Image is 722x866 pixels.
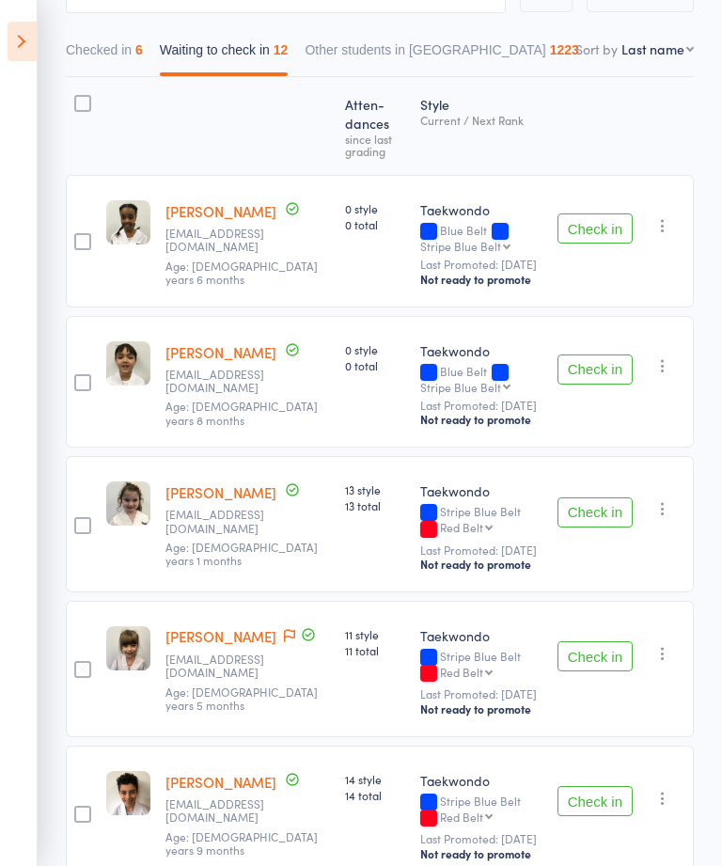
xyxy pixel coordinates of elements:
button: Waiting to check in12 [160,33,289,76]
div: Taekwondo [420,481,542,500]
small: ayangage@hotmail.com [165,227,288,254]
img: image1685155681.png [106,771,150,815]
div: Stripe Blue Belt [420,505,542,537]
a: [PERSON_NAME] [165,342,276,362]
div: Last name [621,39,684,58]
div: Red Belt [440,666,483,678]
div: Current / Next Rank [420,114,542,126]
img: image1723248139.png [106,341,150,386]
button: Checked in6 [66,33,143,76]
div: Not ready to promote [420,412,542,427]
button: Check in [557,213,633,244]
div: Stripe Blue Belt [420,650,542,682]
button: Check in [557,786,633,816]
div: 12 [274,42,289,57]
button: Check in [557,497,633,527]
button: Check in [557,354,633,385]
span: 0 style [345,200,405,216]
span: 13 total [345,497,405,513]
small: Last Promoted: [DATE] [420,258,542,271]
small: Last Promoted: [DATE] [420,687,542,701]
span: 14 style [345,771,405,787]
span: 0 total [345,216,405,232]
div: Taekwondo [420,771,542,790]
small: Last Promoted: [DATE] [420,832,542,845]
span: 13 style [345,481,405,497]
div: 1223 [550,42,579,57]
div: Not ready to promote [420,701,542,716]
small: Last Promoted: [DATE] [420,399,542,412]
div: Atten­dances [337,86,413,166]
a: [PERSON_NAME] [165,772,276,792]
span: 0 style [345,341,405,357]
div: Stripe Blue Belt [420,381,501,393]
span: 0 total [345,357,405,373]
span: Age: [DEMOGRAPHIC_DATA] years 8 months [165,398,318,427]
small: cameronj25a@gmail.com [165,653,288,680]
span: Age: [DEMOGRAPHIC_DATA] years 5 months [165,684,318,713]
div: Taekwondo [420,626,542,645]
div: Red Belt [440,811,483,823]
small: cristinakhoury1@gmail.com [165,797,288,825]
div: Style [413,86,550,166]
div: Not ready to promote [420,557,542,572]
small: sweetpum@gmail.com [165,368,288,395]
span: Age: [DEMOGRAPHIC_DATA] years 1 months [165,539,318,568]
label: Sort by [575,39,618,58]
div: 6 [135,42,143,57]
div: Blue Belt [420,365,542,393]
small: Last Promoted: [DATE] [420,543,542,557]
a: [PERSON_NAME] [165,482,276,502]
span: 11 total [345,642,405,658]
div: Not ready to promote [420,272,542,287]
button: Other students in [GEOGRAPHIC_DATA]1223 [305,33,578,76]
div: Not ready to promote [420,846,542,861]
div: Stripe Blue Belt [420,795,542,827]
img: image1637731518.png [106,481,150,526]
div: Stripe Blue Belt [420,240,501,252]
div: Red Belt [440,521,483,533]
a: [PERSON_NAME] [165,626,276,646]
span: 11 style [345,626,405,642]
span: 14 total [345,787,405,803]
div: since last grading [345,133,405,157]
img: image1706915595.png [106,200,150,244]
div: Taekwondo [420,341,542,360]
small: georgeiliopulos@hotmail.com [165,508,288,535]
button: Check in [557,641,633,671]
img: image1694822596.png [106,626,150,670]
div: Blue Belt [420,224,542,252]
div: Taekwondo [420,200,542,219]
span: Age: [DEMOGRAPHIC_DATA] years 9 months [165,828,318,858]
a: [PERSON_NAME] [165,201,276,221]
span: Age: [DEMOGRAPHIC_DATA] years 6 months [165,258,318,287]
